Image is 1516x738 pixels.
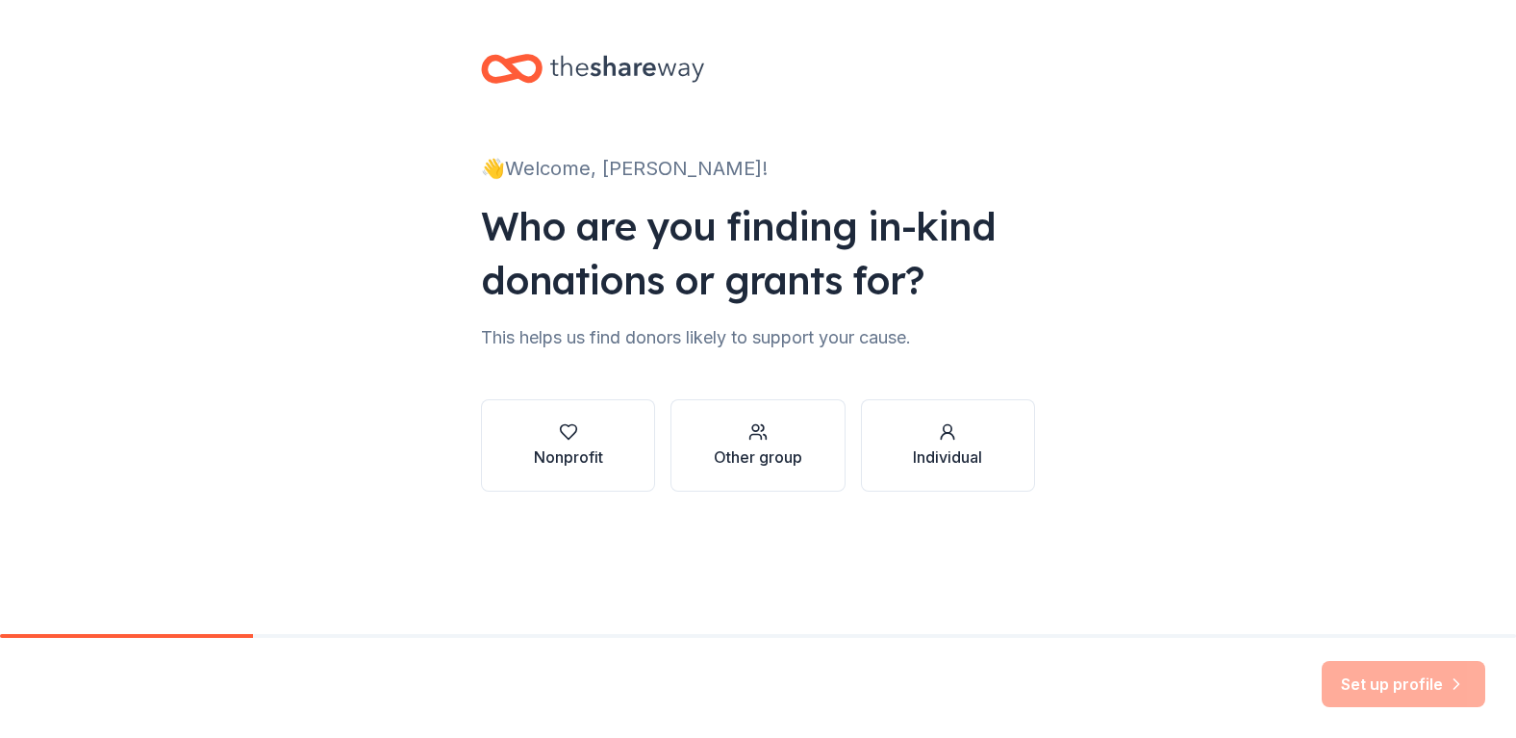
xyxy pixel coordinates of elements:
[670,399,845,492] button: Other group
[481,153,1035,184] div: 👋 Welcome, [PERSON_NAME]!
[481,399,655,492] button: Nonprofit
[714,445,802,469] div: Other group
[913,445,982,469] div: Individual
[861,399,1035,492] button: Individual
[481,322,1035,353] div: This helps us find donors likely to support your cause.
[481,199,1035,307] div: Who are you finding in-kind donations or grants for?
[534,445,603,469] div: Nonprofit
